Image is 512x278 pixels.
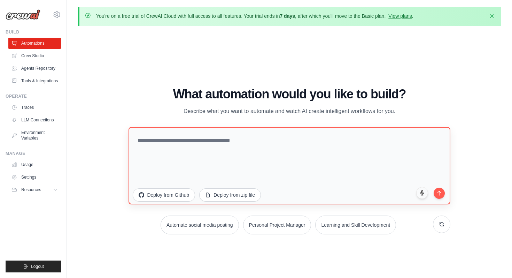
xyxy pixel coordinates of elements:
a: Agents Repository [8,63,61,74]
a: Traces [8,102,61,113]
div: Build [6,29,61,35]
div: Operate [6,93,61,99]
span: Logout [31,264,44,269]
a: Environment Variables [8,127,61,144]
a: View plans [388,13,412,19]
strong: 7 days [280,13,295,19]
p: You're on a free trial of CrewAI Cloud with full access to all features. Your trial ends in , aft... [96,13,413,20]
a: Usage [8,159,61,170]
div: Manage [6,151,61,156]
button: Deploy from zip file [199,188,261,202]
button: Automate social media posting [161,216,239,234]
p: Describe what you want to automate and watch AI create intelligent workflows for you. [172,107,406,116]
img: Logo [6,9,40,20]
button: Resources [8,184,61,195]
h1: What automation would you like to build? [129,87,450,101]
span: Resources [21,187,41,193]
button: Deploy from Github [133,188,195,202]
button: Personal Project Manager [243,216,311,234]
a: Tools & Integrations [8,75,61,87]
a: Settings [8,172,61,183]
a: Automations [8,38,61,49]
button: Learning and Skill Development [315,216,396,234]
iframe: Chat Widget [477,245,512,278]
a: LLM Connections [8,114,61,126]
a: Crew Studio [8,50,61,61]
button: Logout [6,261,61,272]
